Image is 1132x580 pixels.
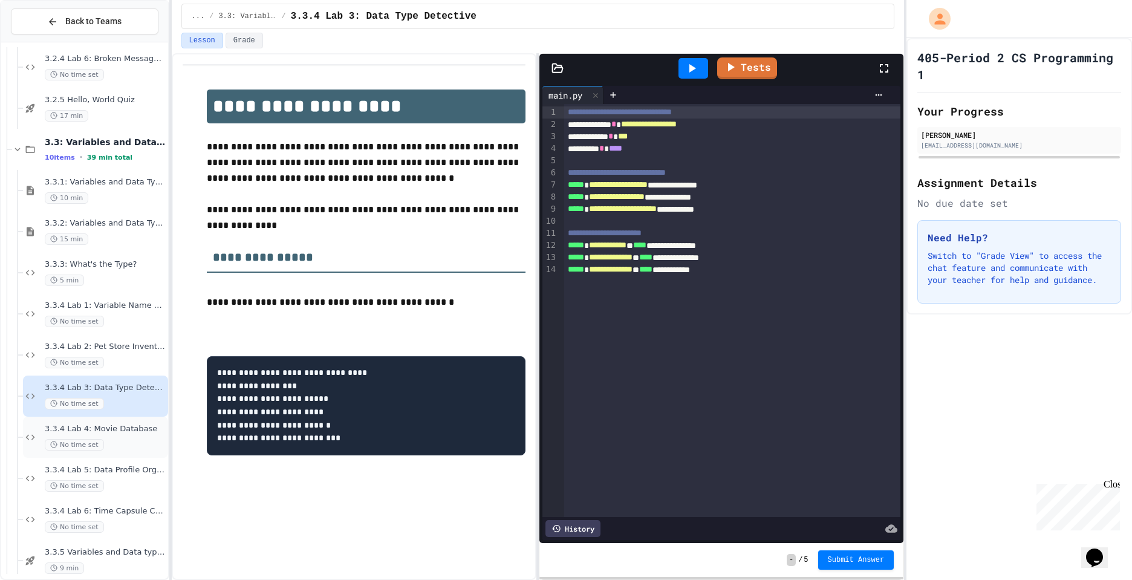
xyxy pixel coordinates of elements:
[542,167,558,179] div: 6
[542,86,603,104] div: main.py
[542,106,558,119] div: 1
[45,480,104,492] span: No time set
[921,129,1117,140] div: [PERSON_NAME]
[45,154,75,161] span: 10 items
[921,141,1117,150] div: [EMAIL_ADDRESS][DOMAIN_NAME]
[45,357,104,368] span: No time set
[916,5,954,33] div: My Account
[45,301,166,311] span: 3.3.4 Lab 1: Variable Name Corrector
[542,191,558,203] div: 8
[45,54,166,64] span: 3.2.4 Lab 6: Broken Message System
[45,398,104,409] span: No time set
[717,57,777,79] a: Tests
[45,95,166,105] span: 3.2.5 Hello, World Quiz
[928,230,1111,245] h3: Need Help?
[917,49,1121,83] h1: 405-Period 2 CS Programming 1
[45,465,166,475] span: 3.3.4 Lab 5: Data Profile Organizer
[545,520,600,537] div: History
[281,11,285,21] span: /
[5,5,83,77] div: Chat with us now!Close
[928,250,1111,286] p: Switch to "Grade View" to access the chat feature and communicate with your teacher for help and ...
[45,218,166,229] span: 3.3.2: Variables and Data Types - Review
[818,550,894,570] button: Submit Answer
[542,155,558,167] div: 5
[45,110,88,122] span: 17 min
[542,179,558,191] div: 7
[828,555,885,565] span: Submit Answer
[798,555,802,565] span: /
[787,554,796,566] span: -
[218,11,276,21] span: 3.3: Variables and Data Types
[45,275,84,286] span: 5 min
[80,152,82,162] span: •
[87,154,132,161] span: 39 min total
[1032,479,1120,530] iframe: chat widget
[804,555,808,565] span: 5
[542,143,558,155] div: 4
[45,192,88,204] span: 10 min
[45,69,104,80] span: No time set
[45,383,166,393] span: 3.3.4 Lab 3: Data Type Detective
[45,233,88,245] span: 15 min
[542,215,558,227] div: 10
[192,11,205,21] span: ...
[917,196,1121,210] div: No due date set
[542,119,558,131] div: 2
[542,203,558,215] div: 9
[542,227,558,239] div: 11
[1081,532,1120,568] iframe: chat widget
[209,11,213,21] span: /
[226,33,263,48] button: Grade
[11,8,158,34] button: Back to Teams
[45,342,166,352] span: 3.3.4 Lab 2: Pet Store Inventory
[542,252,558,264] div: 13
[45,177,166,187] span: 3.3.1: Variables and Data Types
[45,547,166,558] span: 3.3.5 Variables and Data types - quiz
[45,506,166,516] span: 3.3.4 Lab 6: Time Capsule Creator
[45,259,166,270] span: 3.3.3: What's the Type?
[542,239,558,252] div: 12
[45,439,104,451] span: No time set
[542,131,558,143] div: 3
[917,103,1121,120] h2: Your Progress
[291,9,477,24] span: 3.3.4 Lab 3: Data Type Detective
[45,521,104,533] span: No time set
[45,316,104,327] span: No time set
[542,89,588,102] div: main.py
[181,33,223,48] button: Lesson
[542,264,558,276] div: 14
[45,562,84,574] span: 9 min
[45,137,166,148] span: 3.3: Variables and Data Types
[45,424,166,434] span: 3.3.4 Lab 4: Movie Database
[917,174,1121,191] h2: Assignment Details
[65,15,122,28] span: Back to Teams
